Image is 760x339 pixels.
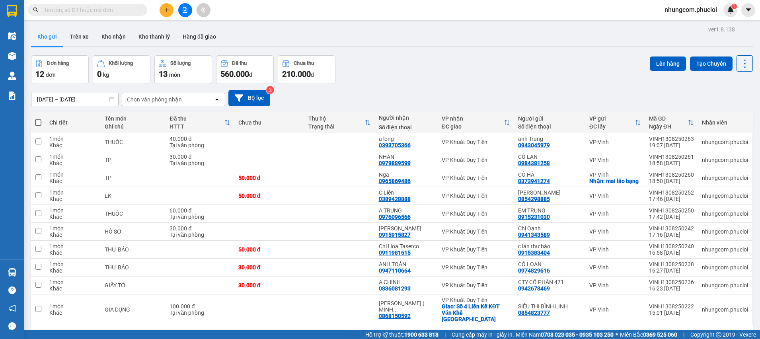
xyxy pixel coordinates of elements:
button: plus [160,3,173,17]
div: nhungcom.phucloi [702,175,748,181]
div: VP Vinh [589,246,641,253]
span: | [444,330,446,339]
div: 0974829616 [518,267,550,274]
div: nhungcom.phucloi [702,264,748,271]
div: VP Vinh [589,306,641,313]
div: 0915915827 [379,232,411,238]
div: VP Vinh [589,264,641,271]
img: icon-new-feature [727,6,734,14]
div: nhungcom.phucloi [702,246,748,253]
div: 30.000 đ [238,282,300,288]
div: nhungcom.phucloi [702,210,748,217]
div: Khác [49,196,97,202]
div: Khác [49,310,97,316]
div: 17:42 [DATE] [649,214,694,220]
div: 40.000 đ [170,136,230,142]
div: VP Khuất Duy Tiến [442,246,510,253]
div: Trạng thái [308,123,364,130]
div: 16:23 [DATE] [649,285,694,292]
div: Chi tiết [49,119,97,126]
div: Tại văn phòng [170,310,230,316]
th: Toggle SortBy [645,112,698,133]
div: 50.000 đ [238,246,300,253]
div: VP Khuất Duy Tiến [442,139,510,145]
span: ⚪️ [616,333,618,336]
div: 1 món [49,243,97,249]
button: Bộ lọc [228,90,270,106]
div: Tại văn phòng [170,232,230,238]
div: 15:01 [DATE] [649,310,694,316]
span: Cung cấp máy in - giấy in: [452,330,514,339]
span: Hỗ trợ kỹ thuật: [365,330,438,339]
button: Đã thu560.000đ [216,55,274,84]
div: 0393705366 [379,142,411,148]
div: 0947110664 [379,267,411,274]
div: 30.000 đ [238,264,300,271]
div: Chọn văn phòng nhận [127,95,182,103]
div: 1 món [49,154,97,160]
th: Toggle SortBy [304,112,374,133]
div: VP Vinh [589,171,641,178]
div: 0979889599 [379,160,411,166]
div: VP Khuất Duy Tiến [442,282,510,288]
div: Ngày ĐH [649,123,688,130]
div: VINH1308250240 [649,243,694,249]
div: Giao: Số 4 Liền Kề KĐT Văn Khê Hà Đông [442,303,510,322]
div: Anh Quy [379,225,434,232]
div: VP Vinh [589,157,641,163]
div: 30.000 đ [170,154,230,160]
div: Đã thu [170,115,224,122]
div: 1 món [49,261,97,267]
div: VP Khuất Duy Tiến [442,175,510,181]
strong: 1900 633 818 [404,331,438,338]
div: SIÊU THỊ BÌNH LINH [518,303,581,310]
div: 0373941274 [518,178,550,184]
span: kg [103,72,109,78]
div: VP nhận [442,115,504,122]
div: Chị Oanh [518,225,581,232]
div: Người gửi [518,115,581,122]
div: A CHINH [379,279,434,285]
div: nhungcom.phucloi [702,306,748,313]
div: 17:46 [DATE] [649,196,694,202]
button: Kho thanh lý [132,27,176,46]
span: 13 [159,69,168,79]
div: CÔ LAN [518,154,581,160]
span: 0 [97,69,101,79]
div: Chưa thu [294,60,314,66]
span: plus [164,7,170,13]
button: Trên xe [63,27,95,46]
button: file-add [178,3,192,17]
div: 0942678469 [518,285,550,292]
span: đơn [46,72,56,78]
div: 1 món [49,303,97,310]
div: 16:58 [DATE] [649,249,694,256]
div: 50.000 đ [238,175,300,181]
div: ĐC lấy [589,123,635,130]
div: NHÀN [379,154,434,160]
span: question-circle [8,286,16,294]
input: Tìm tên, số ĐT hoặc mã đơn [44,6,138,14]
div: 60.000 đ [170,207,230,214]
div: Người nhận [379,115,434,121]
div: VINH1308250252 [649,189,694,196]
button: caret-down [741,3,755,17]
div: nhungcom.phucloi [702,139,748,145]
div: THUỐC [105,210,162,217]
span: đ [249,72,252,78]
strong: 0708 023 035 - 0935 103 250 [541,331,614,338]
div: VP Khuất Duy Tiến [442,157,510,163]
div: Khác [49,142,97,148]
div: A TRUNG [379,207,434,214]
div: Khác [49,178,97,184]
div: VP gửi [589,115,635,122]
div: 16:27 [DATE] [649,267,694,274]
div: VINH1308250263 [649,136,694,142]
div: 1 món [49,171,97,178]
div: VP Vinh [589,282,641,288]
div: 0915383404 [518,249,550,256]
div: 30.000 đ [170,225,230,232]
div: 0943045979 [518,142,550,148]
div: nhungcom.phucloi [702,228,748,235]
button: Chưa thu210.000đ [278,55,335,84]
